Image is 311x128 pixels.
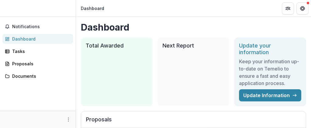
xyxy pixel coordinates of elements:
[81,22,306,33] h1: Dashboard
[296,2,309,15] button: Get Help
[162,42,225,49] h2: Next Report
[239,42,301,55] h2: Update your information
[2,59,73,69] a: Proposals
[12,24,71,29] span: Notifications
[65,116,72,123] button: More
[81,5,104,11] div: Dashboard
[2,34,73,44] a: Dashboard
[239,89,301,101] a: Update Information
[12,36,68,42] div: Dashboard
[2,46,73,56] a: Tasks
[86,116,301,128] h2: Proposals
[86,42,148,49] h2: Total Awarded
[282,2,294,15] button: Partners
[2,71,73,81] a: Documents
[78,4,107,13] nav: breadcrumb
[12,48,68,54] div: Tasks
[12,61,68,67] div: Proposals
[2,22,73,31] button: Notifications
[239,58,301,87] h3: Keep your information up-to-date on Temelio to ensure a fast and easy application process.
[12,73,68,79] div: Documents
